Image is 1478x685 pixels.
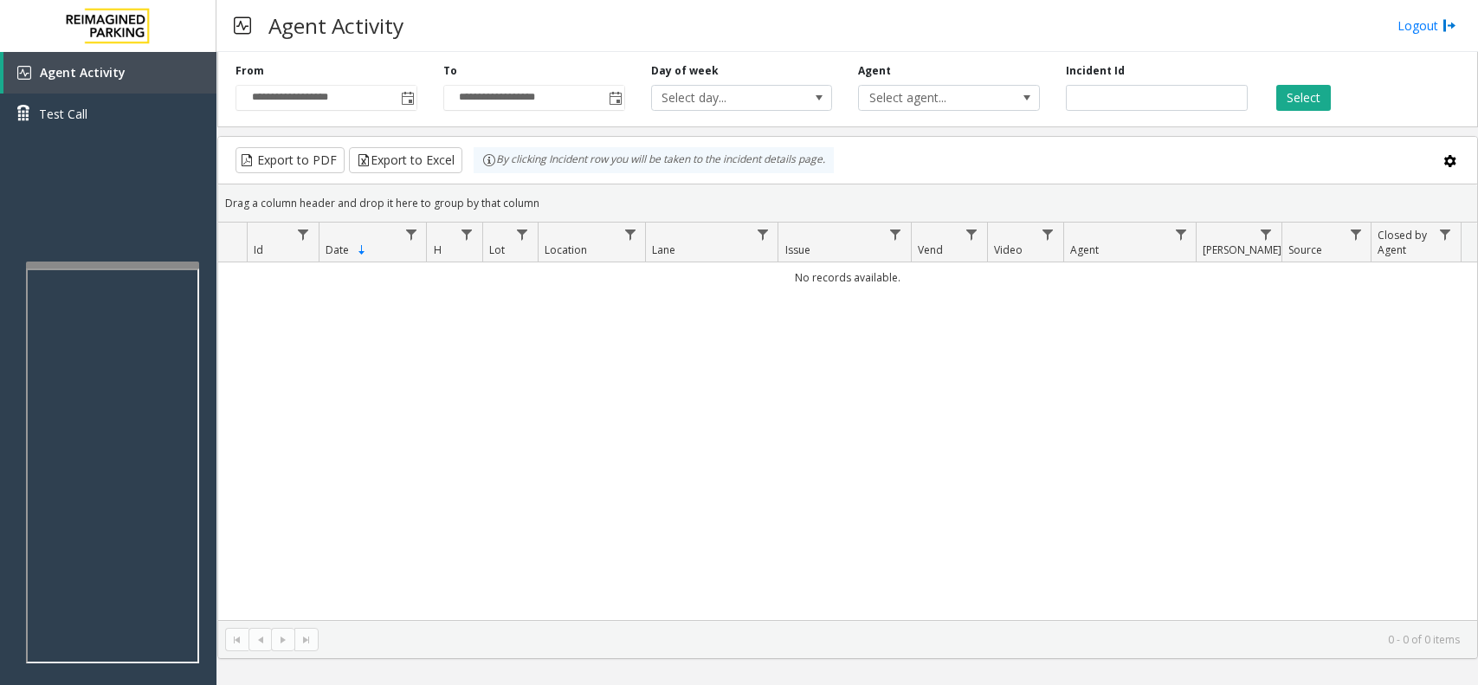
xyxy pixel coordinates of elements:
a: Lot Filter Menu [511,223,534,246]
img: 'icon' [17,66,31,80]
kendo-pager-info: 0 - 0 of 0 items [329,632,1460,647]
label: To [443,63,457,79]
img: pageIcon [234,4,251,47]
span: Select day... [652,86,796,110]
span: Vend [918,242,943,257]
span: Agent Activity [40,64,126,81]
span: Toggle popup [605,86,624,110]
img: logout [1443,16,1456,35]
a: Video Filter Menu [1036,223,1060,246]
label: Incident Id [1066,63,1125,79]
button: Export to PDF [236,147,345,173]
button: Select [1276,85,1331,111]
span: Source [1288,242,1322,257]
span: [PERSON_NAME] [1203,242,1281,257]
span: H [434,242,442,257]
a: Parker Filter Menu [1255,223,1278,246]
a: Agent Filter Menu [1169,223,1192,246]
td: No records available. [218,262,1477,293]
a: Agent Activity [3,52,216,94]
a: Date Filter Menu [399,223,423,246]
div: Drag a column header and drop it here to group by that column [218,188,1477,218]
span: Agent [1070,242,1099,257]
span: Video [994,242,1023,257]
span: Toggle popup [397,86,416,110]
a: Source Filter Menu [1344,223,1367,246]
img: infoIcon.svg [482,153,496,167]
span: Select agent... [859,86,1003,110]
span: Id [254,242,263,257]
span: Location [545,242,587,257]
a: Vend Filter Menu [960,223,984,246]
a: H Filter Menu [455,223,478,246]
label: Day of week [651,63,719,79]
a: Closed by Agent Filter Menu [1434,223,1457,246]
a: Issue Filter Menu [884,223,907,246]
a: Logout [1397,16,1456,35]
a: Lane Filter Menu [751,223,774,246]
div: Data table [218,223,1477,620]
div: By clicking Incident row you will be taken to the incident details page. [474,147,834,173]
span: Lot [489,242,505,257]
a: Id Filter Menu [292,223,315,246]
a: Location Filter Menu [618,223,642,246]
span: Lane [652,242,675,257]
span: Closed by Agent [1378,228,1427,257]
h3: Agent Activity [260,4,412,47]
span: Sortable [355,243,369,257]
label: From [236,63,264,79]
span: Test Call [39,105,87,123]
span: Issue [785,242,810,257]
button: Export to Excel [349,147,462,173]
span: Date [326,242,349,257]
label: Agent [858,63,891,79]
